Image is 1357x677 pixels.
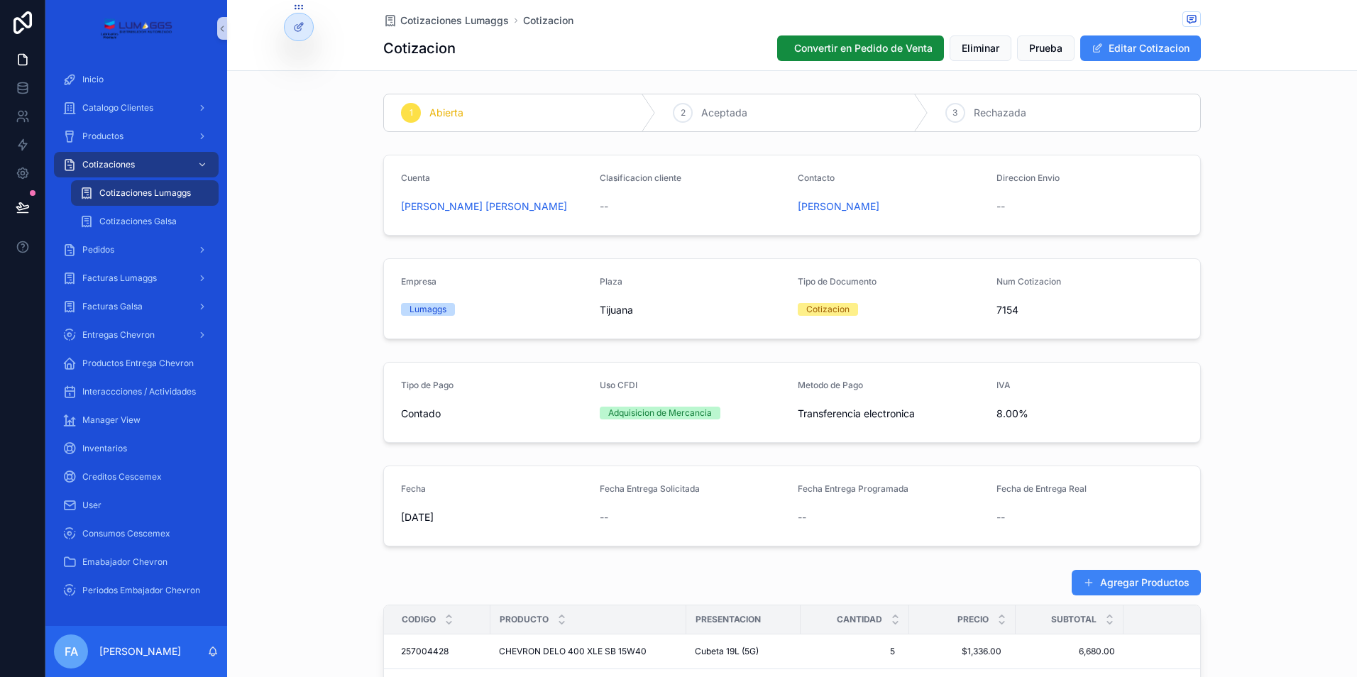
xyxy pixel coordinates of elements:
span: Manager View [82,414,141,426]
a: Inventarios [54,436,219,461]
h1: Cotizacion [383,38,456,58]
span: Cotizaciones Galsa [99,216,177,227]
a: Manager View [54,407,219,433]
a: 5 [809,640,901,663]
span: Empresa [401,276,436,287]
span: -- [996,199,1005,214]
span: IVA [996,380,1011,390]
span: Clasificacion cliente [600,172,681,183]
span: Facturas Galsa [82,301,143,312]
a: Periodos Embajador Chevron [54,578,219,603]
a: 257004428 [401,646,482,657]
span: Fecha [401,483,426,494]
span: Plaza [600,276,622,287]
button: Convertir en Pedido de Venta [777,35,944,61]
span: Abierta [429,106,463,120]
span: Tipo de Documento [798,276,877,287]
a: Cotizacion [523,13,573,28]
span: 3 [952,107,957,119]
span: Fecha de Entrega Real [996,483,1087,494]
span: Productos Entrega Chevron [82,358,194,369]
a: Cotizaciones Galsa [71,209,219,234]
span: Precio [957,614,989,625]
span: CHEVRON DELO 400 XLE SB 15W40 [499,646,647,657]
span: Interaccciones / Actividades [82,386,196,397]
div: Cotizacion [806,303,850,316]
button: Editar Cotizacion [1080,35,1201,61]
span: Contacto [798,172,835,183]
a: Pedidos [54,237,219,263]
span: Cubeta 19L (5G) [695,646,759,657]
button: Prueba [1017,35,1075,61]
a: CHEVRON DELO 400 XLE SB 15W40 [499,646,678,657]
a: Entregas Chevron [54,322,219,348]
span: -- [996,510,1005,524]
p: [PERSON_NAME] [99,644,181,659]
a: Productos Entrega Chevron [54,351,219,376]
span: Contado [401,407,441,421]
span: 8.00% [996,407,1184,421]
span: Catalogo Clientes [82,102,153,114]
span: Cotizaciones Lumaggs [400,13,509,28]
span: Direccion Envio [996,172,1060,183]
a: Cotizaciones [54,152,219,177]
span: Cuenta [401,172,430,183]
span: Creditos Cescemex [82,471,162,483]
span: Presentacion [696,614,761,625]
a: Facturas Galsa [54,294,219,319]
span: Facturas Lumaggs [82,273,157,284]
span: 257004428 [401,646,449,657]
div: Adquisicion de Mercancia [608,407,712,419]
span: Subtotal [1051,614,1097,625]
span: 5 [815,646,895,657]
a: [PERSON_NAME] [798,199,879,214]
a: Cotizaciones Lumaggs [71,180,219,206]
a: Productos [54,123,219,149]
span: Fecha Entrega Programada [798,483,908,494]
a: $7,214.40 [1124,646,1243,657]
span: Uso CFDI [600,380,637,390]
span: Codigo [402,614,436,625]
span: 1 [410,107,413,119]
a: Agregar Productos [1072,570,1201,595]
span: Cantidad [837,614,882,625]
span: Fecha Entrega Solicitada [600,483,700,494]
a: $1,336.00 [918,640,1007,663]
span: Num Cotizacion [996,276,1061,287]
a: Cotizaciones Lumaggs [383,13,509,28]
span: Emabajador Chevron [82,556,167,568]
a: Catalogo Clientes [54,95,219,121]
span: Inventarios [82,443,127,454]
span: $1,336.00 [923,646,1001,657]
span: Cotizaciones [82,159,135,170]
span: -- [600,199,608,214]
span: 2 [681,107,686,119]
span: Productos [82,131,123,142]
span: 7154 [996,303,1184,317]
a: Creditos Cescemex [54,464,219,490]
span: Rechazada [974,106,1026,120]
span: [PERSON_NAME] [PERSON_NAME] [401,199,567,214]
span: Tipo de Pago [401,380,454,390]
span: Consumos Cescemex [82,528,170,539]
a: Cubeta 19L (5G) [695,646,792,657]
span: Transferencia electronica [798,407,915,421]
a: 6,680.00 [1024,646,1115,657]
img: App logo [100,17,172,40]
span: Prueba [1029,41,1062,55]
button: Eliminar [950,35,1011,61]
a: Consumos Cescemex [54,521,219,546]
span: User [82,500,101,511]
span: Convertir en Pedido de Venta [794,41,933,55]
a: User [54,492,219,518]
span: FA [65,643,78,660]
span: Producto [500,614,549,625]
span: Cotizaciones Lumaggs [99,187,191,199]
span: [DATE] [401,510,588,524]
span: -- [798,510,806,524]
a: Inicio [54,67,219,92]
